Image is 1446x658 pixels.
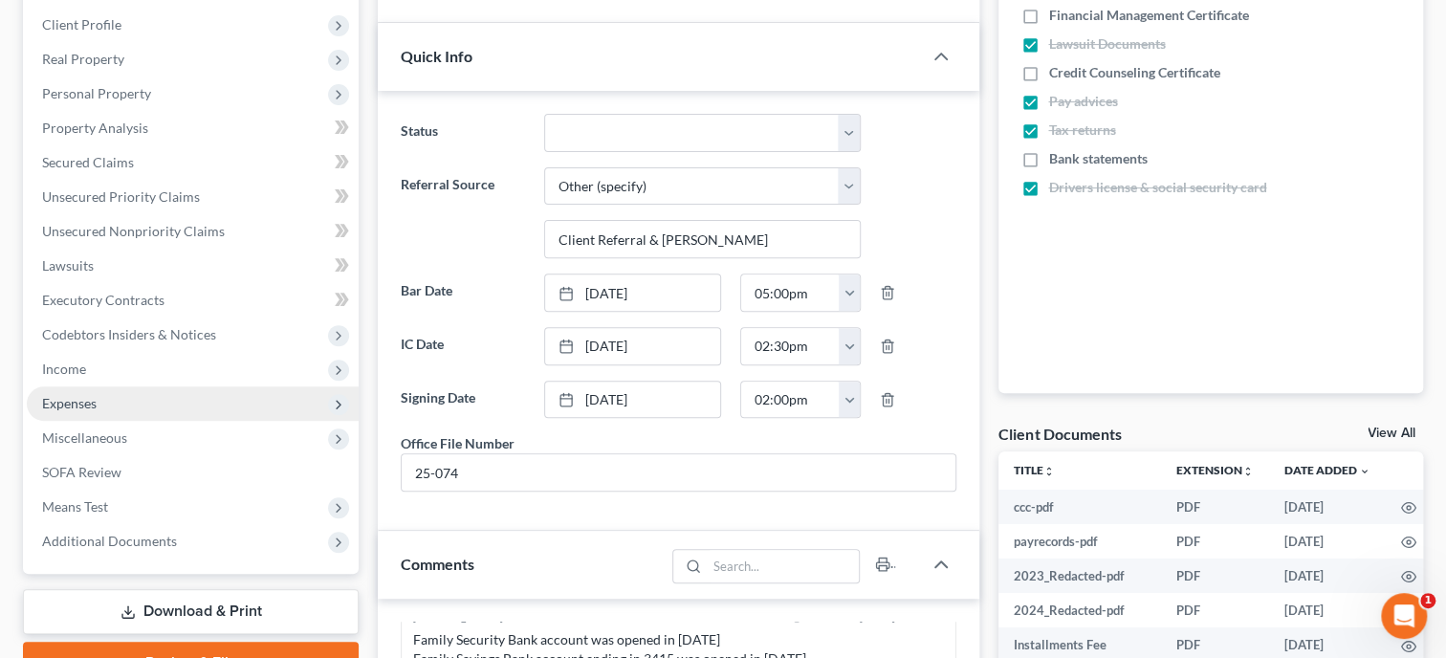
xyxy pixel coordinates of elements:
[27,455,359,490] a: SOFA Review
[1269,559,1386,593] td: [DATE]
[998,424,1121,444] div: Client Documents
[1014,463,1055,477] a: Titleunfold_more
[391,114,535,152] label: Status
[42,498,108,515] span: Means Test
[1161,524,1269,559] td: PDF
[27,283,359,318] a: Executory Contracts
[42,361,86,377] span: Income
[998,593,1161,627] td: 2024_Redacted-pdf
[1048,63,1219,82] span: Credit Counseling Certificate
[42,51,124,67] span: Real Property
[42,292,164,308] span: Executory Contracts
[401,555,474,573] span: Comments
[401,47,472,65] span: Quick Info
[545,274,720,311] a: [DATE]
[741,328,840,364] input: -- : --
[42,154,134,170] span: Secured Claims
[391,167,535,259] label: Referral Source
[27,145,359,180] a: Secured Claims
[1048,178,1266,197] span: Drivers license & social security card
[1381,593,1427,639] iframe: Intercom live chat
[42,120,148,136] span: Property Analysis
[42,223,225,239] span: Unsecured Nonpriority Claims
[1043,466,1055,477] i: unfold_more
[1420,593,1435,608] span: 1
[391,327,535,365] label: IC Date
[23,589,359,634] a: Download & Print
[1269,524,1386,559] td: [DATE]
[42,326,216,342] span: Codebtors Insiders & Notices
[998,559,1161,593] td: 2023_Redacted-pdf
[27,111,359,145] a: Property Analysis
[998,524,1161,559] td: payrecords-pdf
[42,188,200,205] span: Unsecured Priority Claims
[401,433,515,453] div: Office File Number
[391,381,535,419] label: Signing Date
[1176,463,1254,477] a: Extensionunfold_more
[391,274,535,312] label: Bar Date
[741,382,840,418] input: -- : --
[27,249,359,283] a: Lawsuits
[1161,593,1269,627] td: PDF
[1048,92,1117,111] span: Pay advices
[1359,466,1370,477] i: expand_more
[545,382,720,418] a: [DATE]
[1161,559,1269,593] td: PDF
[1048,34,1165,54] span: Lawsuit Documents
[42,429,127,446] span: Miscellaneous
[42,16,121,33] span: Client Profile
[42,533,177,549] span: Additional Documents
[1269,593,1386,627] td: [DATE]
[1368,427,1415,440] a: View All
[545,328,720,364] a: [DATE]
[545,221,860,257] input: Other Referral Source
[1048,121,1115,140] span: Tax returns
[1048,149,1147,168] span: Bank statements
[1048,6,1248,25] span: Financial Management Certificate
[1284,463,1370,477] a: Date Added expand_more
[402,454,955,491] input: --
[1161,490,1269,524] td: PDF
[42,85,151,101] span: Personal Property
[708,550,860,582] input: Search...
[42,395,97,411] span: Expenses
[1269,490,1386,524] td: [DATE]
[42,464,121,480] span: SOFA Review
[741,274,840,311] input: -- : --
[998,490,1161,524] td: ccc-pdf
[27,214,359,249] a: Unsecured Nonpriority Claims
[1242,466,1254,477] i: unfold_more
[27,180,359,214] a: Unsecured Priority Claims
[42,257,94,274] span: Lawsuits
